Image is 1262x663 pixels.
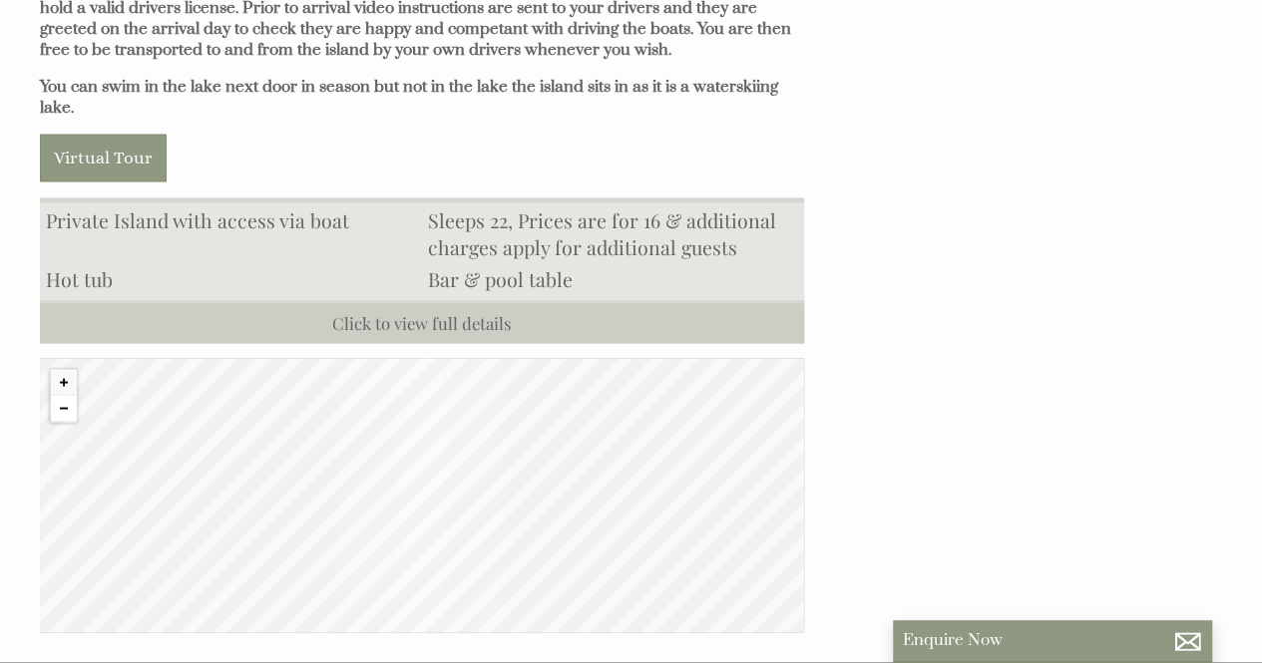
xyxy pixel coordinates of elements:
[40,134,167,181] a: Virtual Tour
[40,300,804,343] a: Click to view full details
[51,395,77,421] button: Zoom out
[422,262,804,294] li: Bar & pool table
[51,369,77,395] button: Zoom in
[40,77,778,119] strong: You can swim in the lake next door in season but not in the lake the island sits in as it is a wa...
[40,204,422,236] li: Private Island with access via boat
[40,358,804,632] canvas: Map
[40,262,422,294] li: Hot tub
[422,204,804,262] li: Sleeps 22, Prices are for 16 & additional charges apply for additional guests
[903,630,1202,651] p: Enquire Now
